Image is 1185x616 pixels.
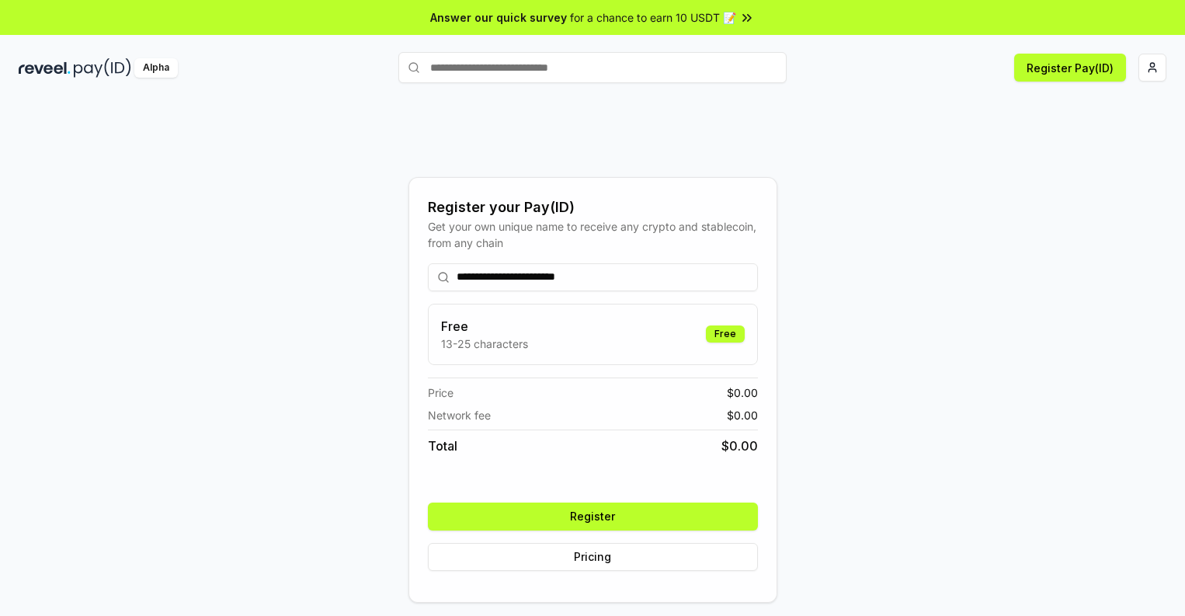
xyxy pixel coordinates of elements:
[570,9,736,26] span: for a chance to earn 10 USDT 📝
[428,407,491,423] span: Network fee
[727,385,758,401] span: $ 0.00
[134,58,178,78] div: Alpha
[441,317,528,336] h3: Free
[428,437,457,455] span: Total
[1014,54,1126,82] button: Register Pay(ID)
[428,543,758,571] button: Pricing
[428,385,453,401] span: Price
[428,197,758,218] div: Register your Pay(ID)
[19,58,71,78] img: reveel_dark
[727,407,758,423] span: $ 0.00
[430,9,567,26] span: Answer our quick survey
[721,437,758,455] span: $ 0.00
[428,503,758,531] button: Register
[74,58,131,78] img: pay_id
[706,325,745,343] div: Free
[428,218,758,251] div: Get your own unique name to receive any crypto and stablecoin, from any chain
[441,336,528,352] p: 13-25 characters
